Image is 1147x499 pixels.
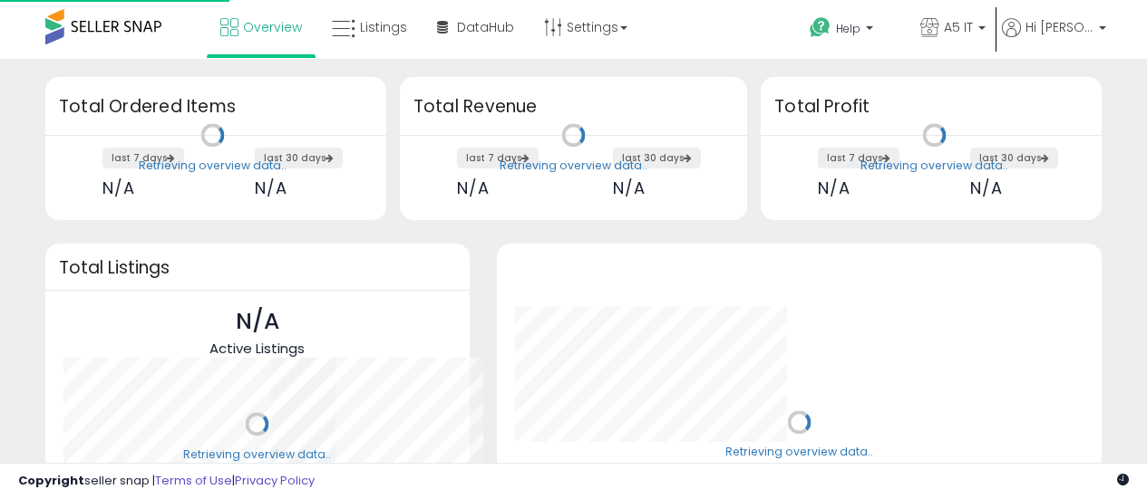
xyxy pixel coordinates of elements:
[457,18,514,36] span: DataHub
[1025,18,1094,36] span: Hi [PERSON_NAME]
[860,158,1008,174] div: Retrieving overview data..
[18,472,84,489] strong: Copyright
[243,18,302,36] span: Overview
[500,158,647,174] div: Retrieving overview data..
[795,3,904,59] a: Help
[944,18,973,36] span: A5 IT
[725,445,873,461] div: Retrieving overview data..
[18,473,315,490] div: seller snap | |
[183,446,331,463] div: Retrieving overview data..
[1002,18,1106,59] a: Hi [PERSON_NAME]
[836,21,860,36] span: Help
[360,18,407,36] span: Listings
[809,16,831,39] i: Get Help
[139,158,287,174] div: Retrieving overview data..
